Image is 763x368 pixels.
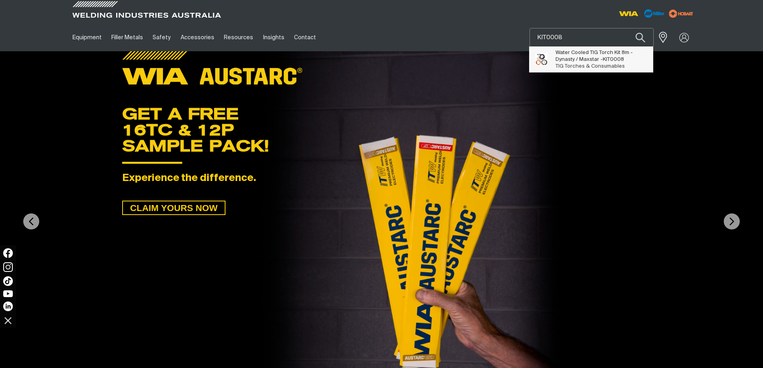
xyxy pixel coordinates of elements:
[148,24,175,51] a: Safety
[3,302,13,311] img: LinkedIn
[556,49,647,63] span: Water Cooled TIG Torch Kit 8m - Dynasty / Maxstar -
[3,276,13,286] img: TikTok
[603,57,624,62] span: KIT0008
[556,64,625,69] span: TIG Torches & Consumables
[530,28,653,46] input: Product name or item number...
[529,46,653,72] ul: Suggestions
[107,24,148,51] a: Filler Metals
[3,262,13,272] img: Instagram
[289,24,321,51] a: Contact
[219,24,258,51] a: Resources
[68,24,539,51] nav: Main
[724,213,740,229] img: NextArrow
[23,213,39,229] img: PrevArrow
[68,24,107,51] a: Equipment
[123,201,225,215] span: CLAIM YOURS NOW
[258,24,289,51] a: Insights
[627,28,654,47] button: Search products
[122,106,641,154] div: GET A FREE 16TC & 12P SAMPLE PACK!
[1,314,15,327] img: hide socials
[666,8,696,20] img: miller
[3,290,13,297] img: YouTube
[122,201,225,215] a: CLAIM YOURS NOW
[176,24,219,51] a: Accessories
[122,173,641,185] div: Experience the difference.
[3,248,13,258] img: Facebook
